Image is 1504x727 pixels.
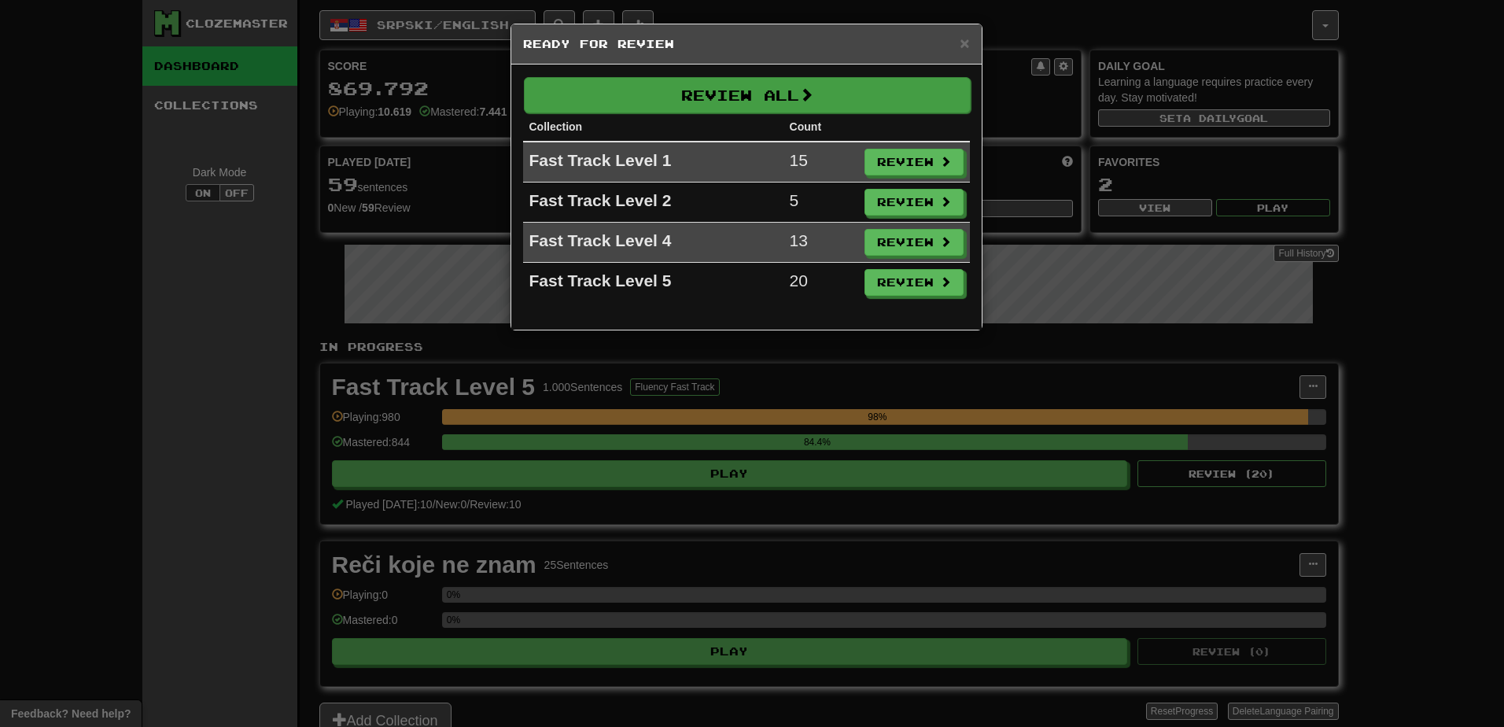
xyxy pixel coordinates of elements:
[864,269,964,296] button: Review
[783,223,858,263] td: 13
[960,35,969,51] button: Close
[864,229,964,256] button: Review
[524,77,971,113] button: Review All
[523,183,783,223] td: Fast Track Level 2
[523,142,783,183] td: Fast Track Level 1
[783,183,858,223] td: 5
[783,113,858,142] th: Count
[783,263,858,303] td: 20
[523,113,783,142] th: Collection
[523,263,783,303] td: Fast Track Level 5
[864,189,964,216] button: Review
[864,149,964,175] button: Review
[523,223,783,263] td: Fast Track Level 4
[783,142,858,183] td: 15
[960,34,969,52] span: ×
[523,36,970,52] h5: Ready for Review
